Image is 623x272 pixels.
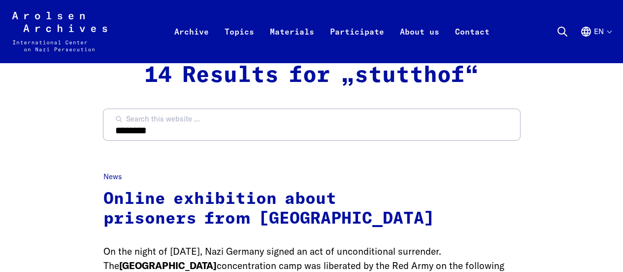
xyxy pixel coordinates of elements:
[103,171,520,182] p: News
[119,260,217,272] strong: [GEOGRAPHIC_DATA]
[262,24,322,63] a: Materials
[322,24,392,63] a: Participate
[166,12,497,51] nav: Primary
[392,24,447,63] a: About us
[103,63,520,89] h2: 14 Results for „stutthof“
[447,24,497,63] a: Contact
[580,26,611,61] button: English, language selection
[103,191,434,227] a: Online exhibition about prisoners from [GEOGRAPHIC_DATA]
[166,24,217,63] a: Archive
[217,24,262,63] a: Topics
